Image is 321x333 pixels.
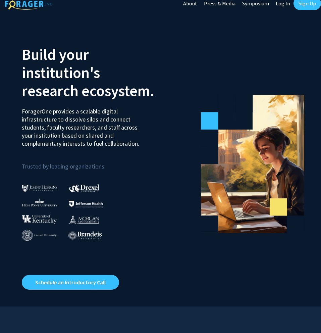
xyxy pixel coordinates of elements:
iframe: Chat [5,303,29,328]
img: Morgan State University [68,215,99,224]
img: Drexel University [69,184,99,192]
img: Brandeis University [68,231,102,240]
img: Thomas Jefferson University [69,201,103,207]
h2: Build your institution's research ecosystem. [22,45,156,100]
p: ForagerOne provides a scalable digital infrastructure to dissolve silos and connect students, fac... [22,102,140,148]
img: Johns Hopkins University [22,185,57,192]
p: Trusted by leading organizations [22,153,156,172]
img: High Point University [22,198,57,206]
img: Cornell University [22,230,57,241]
a: Opens in a new tab [22,275,119,290]
img: University of Kentucky [22,215,57,224]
